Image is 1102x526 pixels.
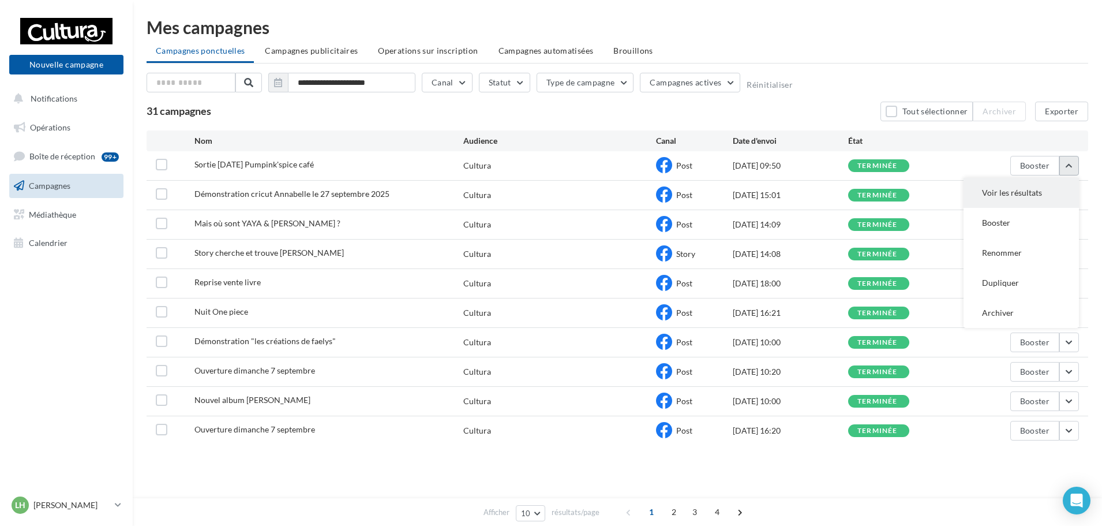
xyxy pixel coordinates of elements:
span: Reprise vente livre [194,277,261,287]
span: Afficher [483,507,509,518]
span: Campagnes [29,181,70,191]
div: Cultura [463,160,491,171]
a: LH [PERSON_NAME] [9,494,123,516]
button: Campagnes actives [640,73,740,92]
div: Nom [194,135,464,147]
div: Date d'envoi [733,135,848,147]
span: Calendrier [29,238,68,248]
div: Audience [463,135,655,147]
div: [DATE] 18:00 [733,278,848,289]
div: Cultura [463,425,491,437]
button: Réinitialiser [747,80,793,89]
div: État [848,135,964,147]
span: Ouverture dimanche 7 septembre [194,424,315,434]
button: Booster [1010,156,1059,176]
div: Cultura [463,278,491,289]
div: [DATE] 14:08 [733,248,848,260]
button: Renommer [964,238,1079,268]
div: Cultura [463,307,491,319]
div: [DATE] 16:20 [733,425,848,437]
span: Post [676,308,692,318]
div: [DATE] 15:01 [733,189,848,201]
span: Ouverture dimanche 7 septembre [194,365,315,375]
a: Boîte de réception99+ [7,144,126,169]
span: 10 [521,509,531,518]
div: terminée [857,162,898,170]
button: Booster [1010,421,1059,441]
div: terminée [857,221,898,229]
span: 1 [642,503,661,521]
div: Open Intercom Messenger [1063,487,1090,514]
span: Story [676,249,695,259]
div: Mes campagnes [147,18,1088,36]
button: Booster [1010,362,1059,382]
span: Post [676,337,692,347]
button: Archiver [964,298,1079,328]
div: Cultura [463,219,491,230]
div: terminée [857,398,898,405]
span: Brouillons [613,46,653,55]
span: Campagnes actives [650,77,721,87]
button: Booster [1010,333,1059,352]
div: terminée [857,192,898,199]
div: 99+ [102,152,119,162]
div: terminée [857,368,898,376]
button: Notifications [7,87,121,111]
button: Booster [1010,391,1059,411]
button: Exporter [1035,102,1088,121]
span: Médiathèque [29,209,76,219]
button: Dupliquer [964,268,1079,298]
div: terminée [857,280,898,288]
div: [DATE] 10:20 [733,366,848,378]
button: Nouvelle campagne [9,55,123,74]
span: Nuit One piece [194,307,248,316]
span: Campagnes automatisées [498,46,594,55]
span: Post [676,161,692,170]
div: Cultura [463,366,491,378]
span: Démonstration cricut Annabelle le 27 septembre 2025 [194,189,389,199]
span: Post [676,426,692,435]
div: terminée [857,309,898,317]
span: Notifications [31,94,77,103]
span: 4 [708,503,726,521]
div: [DATE] 10:00 [733,337,848,348]
button: Type de campagne [537,73,634,92]
span: Sortie 24/09/2025 Pumpink'spice café [194,159,314,169]
div: Cultura [463,189,491,201]
button: Archiver [973,102,1026,121]
div: Cultura [463,396,491,407]
span: Post [676,278,692,288]
div: terminée [857,339,898,346]
div: Canal [656,135,733,147]
a: Médiathèque [7,203,126,227]
span: Boîte de réception [29,151,95,161]
button: Voir les résultats [964,178,1079,208]
span: 31 campagnes [147,105,211,117]
div: [DATE] 10:00 [733,396,848,407]
div: [DATE] 16:21 [733,307,848,319]
a: Campagnes [7,174,126,198]
span: Operations sur inscription [378,46,478,55]
button: Statut [479,73,530,92]
div: terminée [857,251,898,258]
button: 10 [516,505,545,521]
span: 3 [685,503,704,521]
div: Cultura [463,337,491,348]
a: Opérations [7,115,126,140]
p: [PERSON_NAME] [33,499,110,511]
span: LH [15,499,25,511]
div: Cultura [463,248,491,260]
button: Tout sélectionner [880,102,973,121]
span: Mais où sont YAYA & BOBO ? [194,218,340,228]
a: Calendrier [7,231,126,255]
span: Post [676,190,692,200]
div: terminée [857,427,898,435]
span: Post [676,396,692,406]
span: 2 [665,503,683,521]
span: Post [676,367,692,376]
div: [DATE] 14:09 [733,219,848,230]
span: Story cherche et trouve Andrew Knapp [194,248,344,258]
button: Booster [964,208,1079,238]
span: Post [676,219,692,229]
span: Opérations [30,122,70,132]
